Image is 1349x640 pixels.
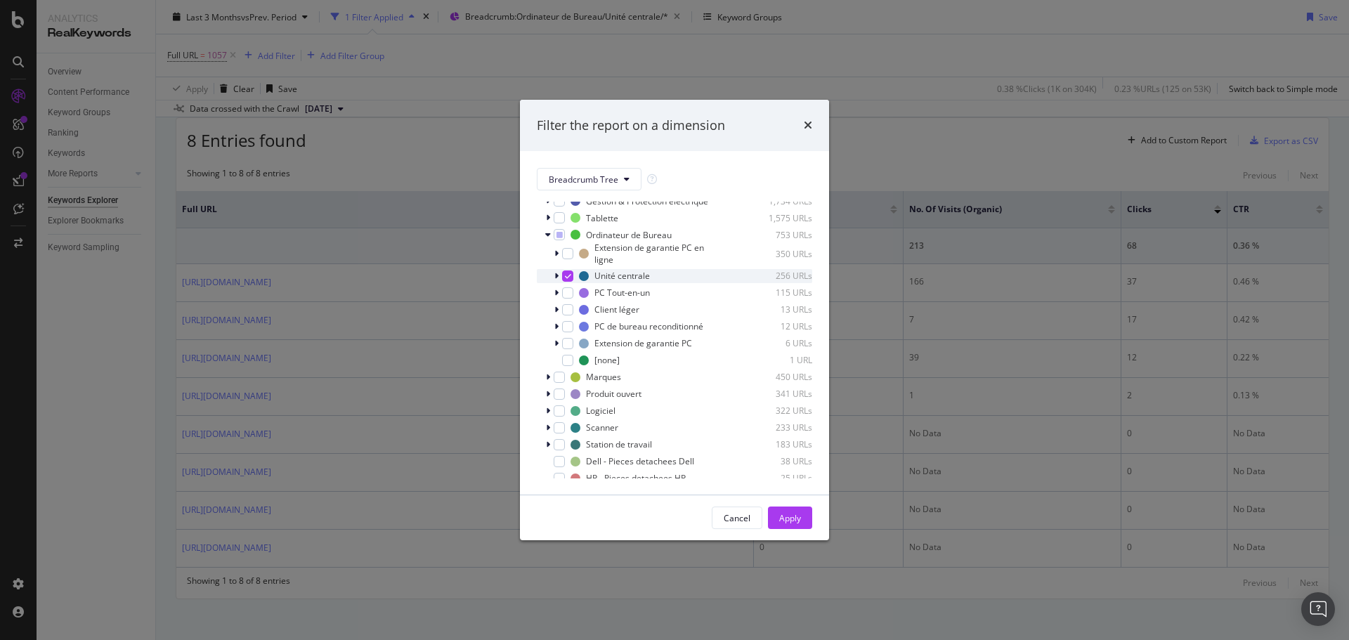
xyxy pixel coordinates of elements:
div: PC Tout-en-un [594,287,650,299]
div: Gestion & Protection électrique [586,195,708,207]
div: 256 URLs [743,270,812,282]
div: 25 URLs [743,472,812,484]
div: Dell - Pieces detachees Dell [586,455,694,467]
div: Client léger [594,303,639,315]
div: 13 URLs [743,303,812,315]
div: 12 URLs [743,320,812,332]
div: [none] [594,354,620,366]
div: Ordinateur de Bureau [586,229,672,241]
div: 1 URL [743,354,812,366]
div: Open Intercom Messenger [1301,592,1335,626]
div: 450 URLs [743,371,812,383]
div: Produit ouvert [586,388,641,400]
div: times [804,117,812,135]
div: Cancel [724,512,750,524]
div: 38 URLs [743,455,812,467]
div: 753 URLs [743,229,812,241]
button: Apply [768,507,812,529]
button: Breadcrumb Tree [537,168,641,190]
div: 350 URLs [744,248,812,260]
div: Extension de garantie PC en ligne [594,242,724,266]
div: Tablette [586,212,618,224]
div: 183 URLs [743,438,812,450]
div: Filter the report on a dimension [537,117,725,135]
div: 1,575 URLs [743,212,812,224]
span: Breadcrumb Tree [549,174,618,185]
div: Marques [586,371,621,383]
div: Scanner [586,422,618,433]
div: Unité centrale [594,270,650,282]
div: 341 URLs [743,388,812,400]
div: modal [520,100,829,541]
div: 6 URLs [743,337,812,349]
div: 115 URLs [743,287,812,299]
div: HP - Pieces detachees HP [586,472,686,484]
div: Station de travail [586,438,652,450]
div: Logiciel [586,405,615,417]
button: Cancel [712,507,762,529]
div: 233 URLs [743,422,812,433]
div: PC de bureau reconditionné [594,320,703,332]
div: 322 URLs [743,405,812,417]
div: Extension de garantie PC [594,337,692,349]
div: Apply [779,512,801,524]
div: 1,734 URLs [743,195,812,207]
